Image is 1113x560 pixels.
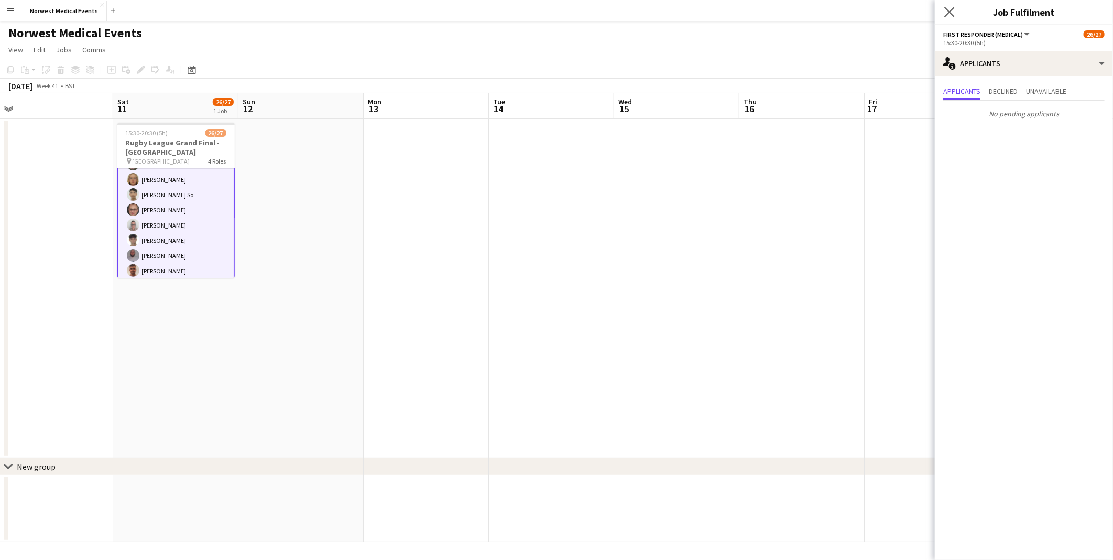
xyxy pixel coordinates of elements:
span: Applicants [943,88,980,95]
span: 15:30-20:30 (5h) [126,129,168,137]
span: 26/27 [1084,30,1105,38]
span: Tue [493,97,505,106]
span: 11 [116,103,129,115]
span: Wed [618,97,632,106]
app-job-card: 15:30-20:30 (5h)26/27Rugby League Grand Final - [GEOGRAPHIC_DATA] [GEOGRAPHIC_DATA]4 Roles[PERSON... [117,123,235,278]
button: Norwest Medical Events [21,1,107,21]
span: Week 41 [35,82,61,90]
span: Mon [368,97,381,106]
span: Comms [82,45,106,55]
span: View [8,45,23,55]
div: 1 Job [213,107,233,115]
span: Unavailable [1026,88,1066,95]
span: 15 [617,103,632,115]
span: 26/27 [205,129,226,137]
a: Edit [29,43,50,57]
span: 13 [366,103,381,115]
div: 15:30-20:30 (5h) [943,39,1105,47]
h3: Job Fulfilment [935,5,1113,19]
span: 17 [867,103,877,115]
span: Sat [117,97,129,106]
span: Sun [243,97,255,106]
span: [GEOGRAPHIC_DATA] [133,157,190,165]
a: Comms [78,43,110,57]
span: 26/27 [213,98,234,106]
h3: Rugby League Grand Final - [GEOGRAPHIC_DATA] [117,138,235,157]
span: Declined [989,88,1018,95]
span: 14 [492,103,505,115]
div: Applicants [935,51,1113,76]
div: New group [17,461,56,472]
button: First Responder (Medical) [943,30,1031,38]
span: Edit [34,45,46,55]
p: No pending applicants [935,105,1113,123]
div: BST [65,82,75,90]
h1: Norwest Medical Events [8,25,142,41]
span: Jobs [56,45,72,55]
span: Fri [869,97,877,106]
a: View [4,43,27,57]
span: Thu [744,97,757,106]
span: First Responder (Medical) [943,30,1023,38]
span: 12 [241,103,255,115]
a: Jobs [52,43,76,57]
span: 4 Roles [209,157,226,165]
span: 16 [742,103,757,115]
div: [DATE] [8,81,32,91]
